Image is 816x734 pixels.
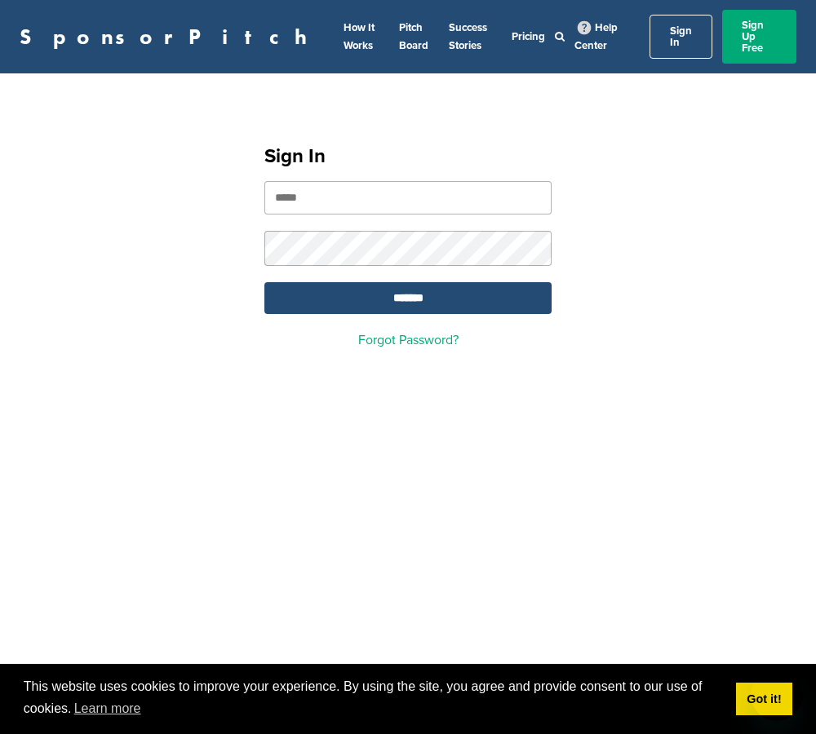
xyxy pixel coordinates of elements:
[751,669,803,721] iframe: Button to launch messaging window
[344,21,375,52] a: How It Works
[574,18,618,55] a: Help Center
[736,683,792,715] a: dismiss cookie message
[449,21,487,52] a: Success Stories
[24,677,723,721] span: This website uses cookies to improve your experience. By using the site, you agree and provide co...
[20,26,317,47] a: SponsorPitch
[722,10,796,64] a: Sign Up Free
[72,696,144,721] a: learn more about cookies
[650,15,712,59] a: Sign In
[264,142,552,171] h1: Sign In
[399,21,428,52] a: Pitch Board
[358,332,459,348] a: Forgot Password?
[512,30,545,43] a: Pricing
